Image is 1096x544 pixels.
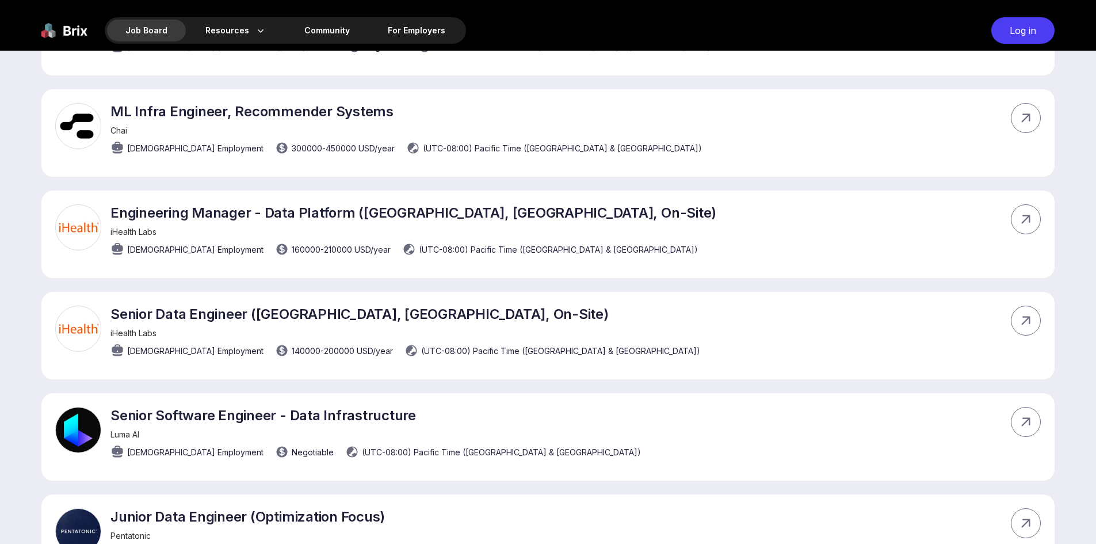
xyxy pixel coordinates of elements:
[419,244,698,256] span: (UTC-08:00) Pacific Time ([GEOGRAPHIC_DATA] & [GEOGRAPHIC_DATA])
[127,345,264,357] span: [DEMOGRAPHIC_DATA] Employment
[110,227,156,237] span: iHealth Labs
[369,20,464,41] a: For Employers
[292,446,334,458] span: Negotiable
[127,244,264,256] span: [DEMOGRAPHIC_DATA] Employment
[421,345,700,357] span: (UTC-08:00) Pacific Time ([GEOGRAPHIC_DATA] & [GEOGRAPHIC_DATA])
[986,17,1055,44] a: Log in
[110,508,536,525] p: Junior Data Engineer (Optimization Focus)
[110,103,702,120] p: ML Infra Engineer, Recommender Systems
[107,20,186,41] div: Job Board
[292,244,391,256] span: 160000 - 210000 USD /year
[991,17,1055,44] div: Log in
[286,20,368,41] a: Community
[127,142,264,154] span: [DEMOGRAPHIC_DATA] Employment
[110,429,139,439] span: Luma AI
[110,204,716,221] p: Engineering Manager - Data Platform ([GEOGRAPHIC_DATA], [GEOGRAPHIC_DATA], On-Site)
[110,125,127,135] span: Chai
[187,20,285,41] div: Resources
[110,306,700,322] p: Senior Data Engineer ([GEOGRAPHIC_DATA], [GEOGRAPHIC_DATA], On-Site)
[110,407,641,424] p: Senior Software Engineer - Data Infrastructure
[292,142,395,154] span: 300000 - 450000 USD /year
[423,142,702,154] span: (UTC-08:00) Pacific Time ([GEOGRAPHIC_DATA] & [GEOGRAPHIC_DATA])
[110,531,151,541] span: Pentatonic
[362,446,641,458] span: (UTC-08:00) Pacific Time ([GEOGRAPHIC_DATA] & [GEOGRAPHIC_DATA])
[292,345,393,357] span: 140000 - 200000 USD /year
[127,446,264,458] span: [DEMOGRAPHIC_DATA] Employment
[110,328,156,338] span: iHealth Labs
